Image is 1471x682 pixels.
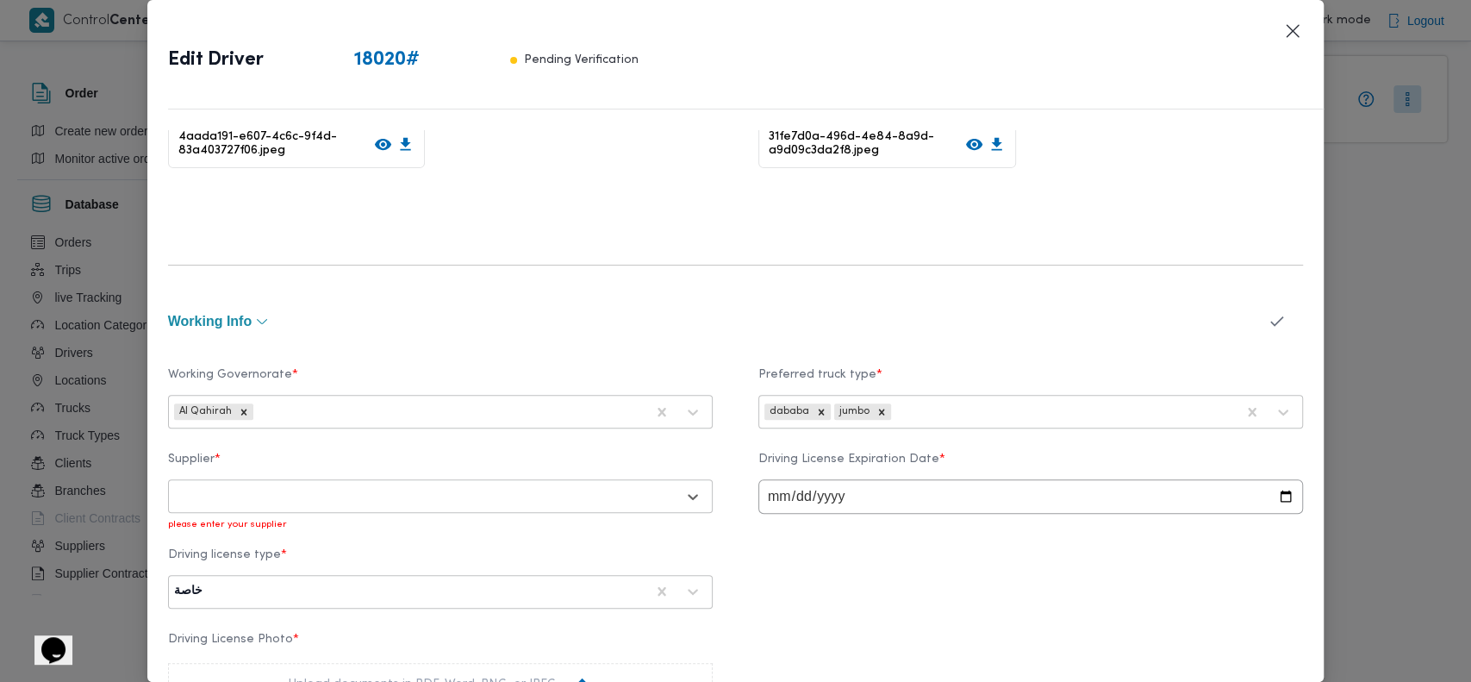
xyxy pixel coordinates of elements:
[168,548,713,575] label: Driving license type
[168,21,639,100] div: Edit Driver
[524,47,639,74] p: Pending Verification
[168,315,252,328] span: working Info
[168,633,713,660] label: Driving License Photo
[872,404,891,421] div: Remove jumbo
[168,315,1251,328] button: working Info
[168,120,426,168] div: 4aada191-e607-4c6c-9f4d-83a403727f06.jpeg
[758,120,1016,168] div: 31fe7d0a-496d-4e84-8a9d-a9d09c3da2f8.jpeg
[168,368,713,395] label: Working Governorate
[758,453,1303,479] label: Driving License Expiration Date
[1282,21,1303,41] button: Closes this modal window
[758,368,1303,395] label: Preferred truck type
[168,520,287,531] label: please enter your supplier
[354,47,420,74] span: 18020 #
[174,585,203,598] div: خاصة
[758,479,1303,514] input: DD/MM/YYY
[834,404,872,421] div: jumbo
[812,404,831,421] div: Remove dababa
[17,613,72,665] iframe: chat widget
[174,404,234,421] div: Al Qahirah
[234,404,253,421] div: Remove Al Qahirah
[168,453,713,479] label: Supplier
[764,404,812,421] div: dababa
